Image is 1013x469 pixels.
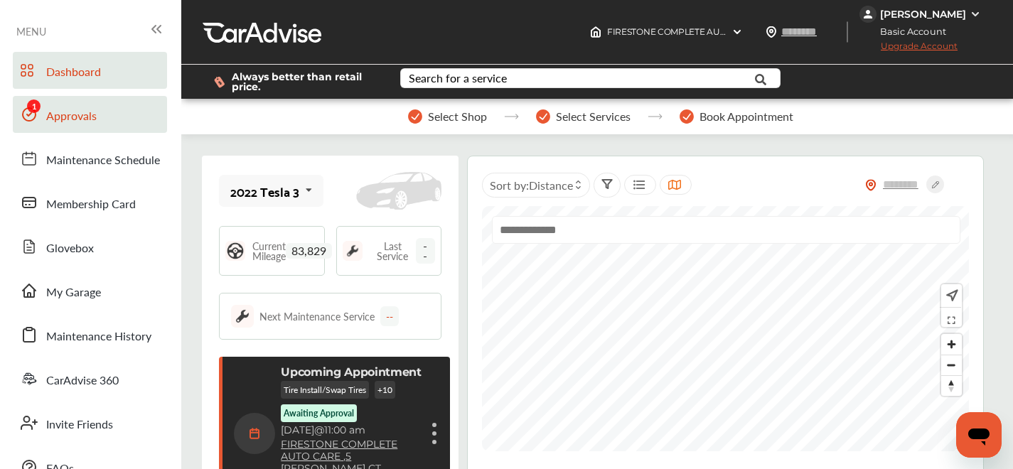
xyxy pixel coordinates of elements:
[46,372,119,390] span: CarAdvise 360
[556,110,631,123] span: Select Services
[943,288,958,303] img: recenter.ce011a49.svg
[970,9,981,20] img: WGsFRI8htEPBVLJbROoPRyZpYNWhNONpIPPETTm6eUC0GeLEiAAAAAElFTkSuQmCC
[941,355,962,375] span: Zoom out
[859,6,877,23] img: jVpblrzwTbfkPYzPPzSLxeg0AAAAASUVORK5CYII=
[46,284,101,302] span: My Garage
[941,355,962,375] button: Zoom out
[700,110,793,123] span: Book Appointment
[286,243,332,259] span: 83,829
[252,241,286,261] span: Current Mileage
[590,26,601,38] img: header-home-logo.8d720a4f.svg
[490,177,573,193] span: Sort by :
[865,179,877,191] img: location_vector_orange.38f05af8.svg
[259,309,375,323] div: Next Maintenance Service
[234,413,275,454] img: calendar-icon.35d1de04.svg
[356,172,441,210] img: placeholder_car.fcab19be.svg
[214,76,225,88] img: dollor_label_vector.a70140d1.svg
[375,381,395,399] p: + 10
[343,241,363,261] img: maintenance_logo
[324,424,365,436] span: 11:00 am
[941,375,962,396] button: Reset bearing to north
[13,140,167,177] a: Maintenance Schedule
[46,195,136,214] span: Membership Card
[370,241,417,261] span: Last Service
[13,360,167,397] a: CarAdvise 360
[409,72,507,84] div: Search for a service
[859,41,958,58] span: Upgrade Account
[281,424,314,436] span: [DATE]
[284,407,354,419] p: Awaiting Approval
[880,8,966,21] div: [PERSON_NAME]
[16,26,46,37] span: MENU
[13,96,167,133] a: Approvals
[225,241,245,261] img: steering_logo
[380,306,399,326] div: --
[428,110,487,123] span: Select Shop
[408,109,422,124] img: stepper-checkmark.b5569197.svg
[231,305,254,328] img: maintenance_logo
[648,114,663,119] img: stepper-arrow.e24c07c6.svg
[314,424,324,436] span: @
[861,24,957,39] span: Basic Account
[281,365,422,379] p: Upcoming Appointment
[46,151,160,170] span: Maintenance Schedule
[847,21,848,43] img: header-divider.bc55588e.svg
[529,177,573,193] span: Distance
[281,381,369,399] p: Tire Install/Swap Tires
[46,107,97,126] span: Approvals
[13,184,167,221] a: Membership Card
[607,26,985,37] span: FIRESTONE COMPLETE AUTO CARE , 5 [PERSON_NAME] CT [GEOGRAPHIC_DATA] , NY 10940
[680,109,694,124] img: stepper-checkmark.b5569197.svg
[13,404,167,441] a: Invite Friends
[941,334,962,355] button: Zoom in
[13,272,167,309] a: My Garage
[731,26,743,38] img: header-down-arrow.9dd2ce7d.svg
[956,412,1002,458] iframe: Button to launch messaging window
[482,206,980,451] canvas: Map
[504,114,519,119] img: stepper-arrow.e24c07c6.svg
[46,416,113,434] span: Invite Friends
[766,26,777,38] img: location_vector.a44bc228.svg
[13,228,167,265] a: Glovebox
[536,109,550,124] img: stepper-checkmark.b5569197.svg
[13,52,167,89] a: Dashboard
[13,316,167,353] a: Maintenance History
[230,184,299,198] div: 2022 Tesla 3
[46,328,151,346] span: Maintenance History
[46,239,94,258] span: Glovebox
[416,238,435,264] span: --
[941,376,962,396] span: Reset bearing to north
[232,72,377,92] span: Always better than retail price.
[46,63,101,82] span: Dashboard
